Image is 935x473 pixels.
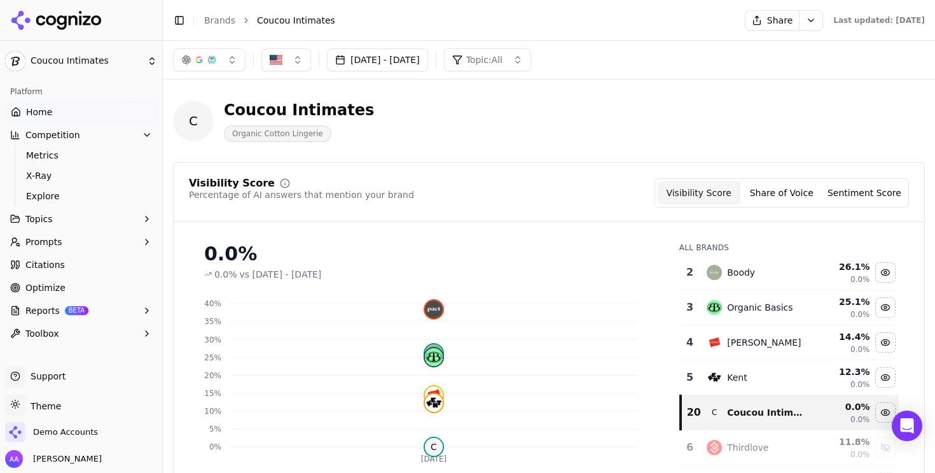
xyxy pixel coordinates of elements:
div: 26.1 % [815,260,870,273]
div: Organic Basics [727,301,793,314]
span: Theme [25,401,61,411]
tspan: 20% [204,371,221,380]
img: Demo Accounts [5,422,25,442]
img: pact [425,300,443,318]
tr: 2boodyBoody26.1%0.0%Hide boody data [681,255,899,290]
span: Reports [25,304,60,317]
tr: 3organic basicsOrganic Basics25.1%0.0%Hide organic basics data [681,290,899,325]
div: Coucou Intimates [224,100,374,120]
a: Brands [204,15,235,25]
span: X-Ray [26,169,137,182]
button: ReportsBETA [5,300,157,321]
div: Open Intercom Messenger [892,411,922,441]
span: Topic: All [466,53,502,66]
button: Visibility Score [658,181,740,204]
div: Last updated: [DATE] [833,15,925,25]
a: Metrics [21,146,142,164]
tspan: 5% [209,425,221,434]
span: Demo Accounts [33,427,98,438]
button: Open organization switcher [5,422,98,442]
button: Topics [5,209,157,229]
img: boody [425,344,443,362]
div: 3 [686,300,695,315]
tspan: 30% [204,335,221,344]
span: 0.0% [850,344,870,355]
a: Citations [5,255,157,275]
span: Support [25,370,66,383]
span: 0.0% [850,414,870,425]
div: 20 [687,405,695,420]
span: 0.0% [850,309,870,320]
img: kent [707,370,722,385]
div: 25.1 % [815,295,870,308]
button: [DATE] - [DATE] [327,48,428,71]
span: Organic Cotton Lingerie [224,125,331,142]
tr: 5kentKent12.3%0.0%Hide kent data [681,360,899,395]
span: 0.0% [850,379,870,390]
div: 5 [686,370,695,385]
tspan: [DATE] [421,455,447,463]
img: kent [425,394,443,412]
div: Thirdlove [727,441,768,454]
button: Sentiment Score [823,181,906,204]
div: 12.3 % [815,365,870,378]
span: Coucou Intimates [257,14,335,27]
tr: 6thirdloveThirdlove11.8%0.0%Show thirdlove data [681,430,899,465]
span: Competition [25,129,80,141]
div: Percentage of AI answers that mention your brand [189,188,414,201]
span: Prompts [25,236,62,248]
img: organic basics [425,348,443,366]
button: Toolbox [5,323,157,344]
div: 4 [686,335,695,350]
img: hanes [425,386,443,404]
span: C [173,101,214,141]
button: Open user button [5,450,102,468]
a: X-Ray [21,167,142,185]
span: BETA [65,306,88,315]
span: 0.0% [850,449,870,460]
nav: breadcrumb [204,14,719,27]
span: Toolbox [25,327,59,340]
a: Optimize [5,278,157,298]
img: organic basics [707,300,722,315]
button: Hide coucou intimates data [875,402,896,423]
span: Citations [25,258,65,271]
span: C [707,405,722,420]
tspan: 0% [209,442,221,451]
button: Competition [5,125,157,145]
span: C [425,438,443,456]
button: Hide hanes data [875,332,896,353]
a: Home [5,102,157,122]
img: thirdlove [707,440,722,455]
div: 14.4 % [815,330,870,343]
button: Hide boody data [875,262,896,283]
span: vs [DATE] - [DATE] [240,268,322,281]
span: Optimize [25,281,66,294]
div: Kent [727,371,747,384]
div: 0.0% [204,243,654,265]
div: Boody [727,266,755,279]
span: Explore [26,190,137,202]
img: hanes [707,335,722,350]
div: 6 [686,440,695,455]
tr: 4hanes[PERSON_NAME]14.4%0.0%Hide hanes data [681,325,899,360]
span: 0.0% [850,274,870,285]
div: Visibility Score [189,178,275,188]
button: Share of Voice [740,181,823,204]
span: Coucou Intimates [31,55,142,67]
button: Hide organic basics data [875,297,896,318]
tspan: 10% [204,407,221,416]
img: Alp Aysan [5,450,23,468]
div: Platform [5,81,157,102]
span: Topics [25,213,53,225]
div: All Brands [679,243,899,253]
div: 0.0 % [815,400,870,413]
img: United States [270,53,282,66]
button: Share [745,10,799,31]
div: 11.8 % [815,435,870,448]
div: Coucou Intimates [727,406,805,419]
span: Metrics [26,149,137,162]
span: 0.0% [214,268,237,281]
button: Hide kent data [875,367,896,388]
button: Show thirdlove data [875,437,896,458]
